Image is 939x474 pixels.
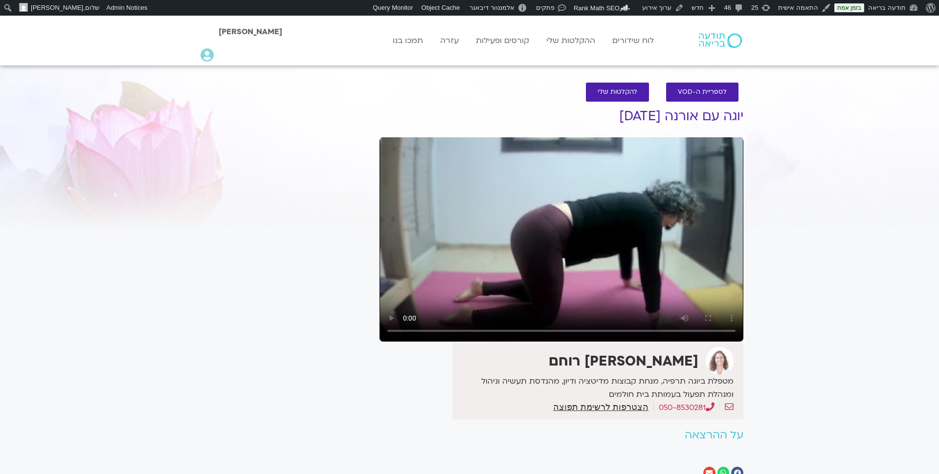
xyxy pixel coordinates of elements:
[834,3,864,12] a: בזמן אמת
[678,88,727,96] span: לספריית ה-VOD
[549,352,698,370] strong: [PERSON_NAME] רוחם
[699,33,742,48] img: תודעה בריאה
[455,375,734,401] p: מטפלת ביוגה תרפיה, מנחת קבוצות מדיטציה ודיון, מהנדסת תעשיה וניהול ומנהלת תפעול בעמותת בית חולמים
[31,4,83,11] span: [PERSON_NAME]
[380,429,743,441] h2: על ההרצאה
[598,88,637,96] span: להקלטות שלי
[553,403,648,411] a: הצטרפות לרשימת תפוצה
[380,109,743,124] h1: יוגה עם אורנה [DATE]
[607,31,659,50] a: לוח שידורים
[586,83,649,102] a: להקלטות שלי
[388,31,428,50] a: תמכו בנו
[435,31,464,50] a: עזרה
[574,4,620,12] span: Rank Math SEO
[666,83,738,102] a: לספריית ה-VOD
[219,26,282,37] span: [PERSON_NAME]
[659,402,715,413] a: 050-8530281
[706,347,734,375] img: אורנה סמלסון רוחם
[471,31,534,50] a: קורסים ופעילות
[541,31,600,50] a: ההקלטות שלי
